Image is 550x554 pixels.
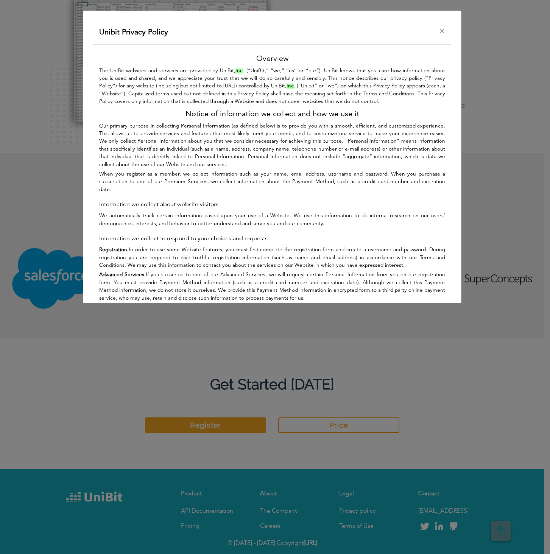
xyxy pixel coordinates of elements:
p: If you subscribe to one of our Advanced Services, we will request certain Personal Information fr... [99,271,446,302]
font: Inc [235,68,243,73]
h3: Information we collect about website visitors [99,201,446,209]
button: × [433,21,451,42]
p: In order to use some Website features, you must first complete the registration form and create a... [99,246,446,269]
h3: Information we collect to respond to your choices and requests [99,235,446,243]
b: Registration. [99,247,129,252]
p: The UniBit websites and services are provided by UniBit, . (“UniBit,” “we,” “us” or “our”). UniBi... [99,67,446,106]
iframe: Drift Widget Chat Controller [512,516,541,545]
h1: Notice of information we collect and how we use it [99,110,446,119]
p: When you register as a member, we collect information such as your name, email address, username ... [99,171,446,194]
b: Advanced Services. [99,272,146,277]
font: Inc [287,84,294,89]
p: We automatically track certain information based upon your use of a Website. We use this informat... [99,212,446,228]
p: Our primary purpose in collecting Personal Information (as defined below) is to provide you with ... [99,123,446,169]
h1: Overview [99,54,446,64]
span: × [439,27,445,36]
h5: Unibit Privacy Policy [99,27,168,38]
